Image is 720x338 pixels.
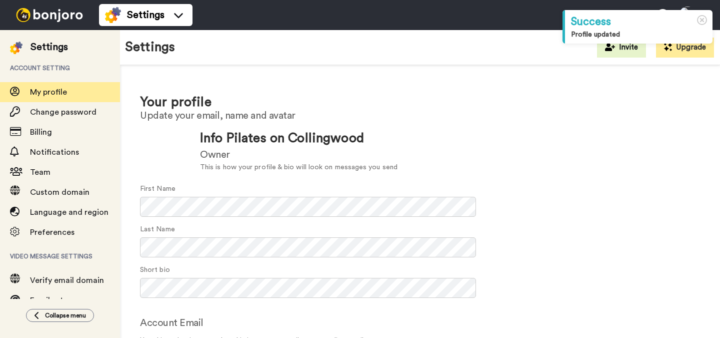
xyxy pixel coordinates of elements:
span: Custom domain [30,188,89,196]
label: First Name [140,184,175,194]
button: Collapse menu [26,309,94,322]
img: settings-colored.svg [105,7,121,23]
div: This is how your profile & bio will look on messages you send [200,162,397,173]
div: Settings [30,40,68,54]
span: Settings [127,8,164,22]
h2: Update your email, name and avatar [140,110,700,121]
div: Success [571,14,706,30]
label: Account Email [140,315,203,330]
h1: Settings [125,40,175,55]
span: Email setup [30,296,72,304]
span: Preferences [30,228,74,236]
button: Invite [597,38,646,58]
span: My profile [30,88,67,96]
span: Change password [30,108,96,116]
h1: Your profile [140,95,700,110]
label: Last Name [140,224,175,235]
span: Collapse menu [45,311,86,319]
img: settings-colored.svg [10,42,22,54]
div: Profile updated [571,30,706,40]
span: Verify email domain [30,276,104,284]
span: Team [30,168,50,176]
span: Notifications [30,148,79,156]
button: Upgrade [656,38,714,58]
div: Info Pilates on Collingwood [200,129,397,148]
label: Short bio [140,265,170,275]
span: Language and region [30,208,108,216]
img: bj-logo-header-white.svg [12,8,87,22]
span: Billing [30,128,52,136]
div: Owner [200,148,397,162]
